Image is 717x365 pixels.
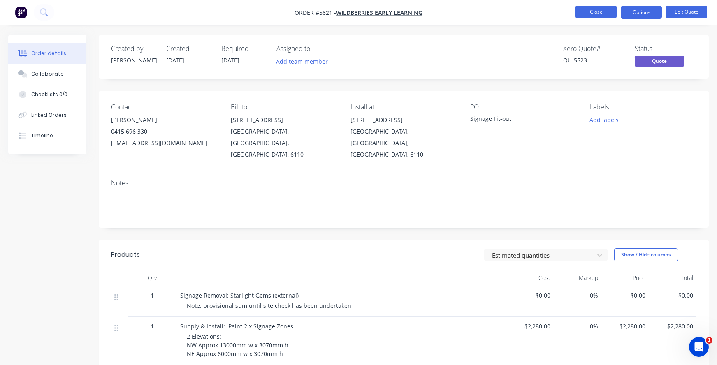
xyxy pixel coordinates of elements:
[31,70,64,78] div: Collaborate
[187,333,290,358] span: 2 Elevations: NW Approx 13000mm w x 3070mm h NE Approx 6000mm w x 3070mm h
[31,111,67,119] div: Linked Orders
[614,248,678,261] button: Show / Hide columns
[180,322,293,330] span: Supply & Install: Paint 2 x Signage Zones
[31,50,66,57] div: Order details
[8,43,86,64] button: Order details
[111,103,218,111] div: Contact
[666,6,707,18] button: Edit Quote
[276,45,359,53] div: Assigned to
[706,337,712,344] span: 1
[8,125,86,146] button: Timeline
[652,322,693,330] span: $2,280.00
[151,291,154,300] span: 1
[557,291,598,300] span: 0%
[272,56,332,67] button: Add team member
[111,45,156,53] div: Created by
[652,291,693,300] span: $0.00
[276,56,332,67] button: Add team member
[221,45,267,53] div: Required
[605,291,646,300] span: $0.00
[506,270,554,286] div: Cost
[111,137,218,149] div: [EMAIL_ADDRESS][DOMAIN_NAME]
[605,322,646,330] span: $2,280.00
[689,337,709,357] iframe: Intercom live chat
[350,126,457,160] div: [GEOGRAPHIC_DATA], [GEOGRAPHIC_DATA], [GEOGRAPHIC_DATA], 6110
[231,126,337,160] div: [GEOGRAPHIC_DATA], [GEOGRAPHIC_DATA], [GEOGRAPHIC_DATA], 6110
[8,84,86,105] button: Checklists 0/0
[111,250,140,260] div: Products
[231,114,337,126] div: [STREET_ADDRESS]
[166,56,184,64] span: [DATE]
[31,132,53,139] div: Timeline
[350,114,457,160] div: [STREET_ADDRESS][GEOGRAPHIC_DATA], [GEOGRAPHIC_DATA], [GEOGRAPHIC_DATA], 6110
[151,322,154,330] span: 1
[231,103,337,111] div: Bill to
[470,114,573,126] div: Signage Fit-out
[635,45,696,53] div: Status
[15,6,27,18] img: Factory
[166,45,211,53] div: Created
[635,56,684,66] span: Quote
[8,105,86,125] button: Linked Orders
[111,114,218,126] div: [PERSON_NAME]
[563,56,625,65] div: QU-5523
[336,9,422,16] a: Wildberries Early Learning
[601,270,649,286] div: Price
[295,9,336,16] span: Order #5821 -
[128,270,177,286] div: Qty
[350,114,457,126] div: [STREET_ADDRESS]
[557,322,598,330] span: 0%
[470,103,577,111] div: PO
[621,6,662,19] button: Options
[111,179,696,187] div: Notes
[554,270,601,286] div: Markup
[649,270,696,286] div: Total
[111,56,156,65] div: [PERSON_NAME]
[221,56,239,64] span: [DATE]
[187,302,351,310] span: Note: provisional sum until site check has been undertaken
[111,114,218,149] div: [PERSON_NAME]0415 696 330[EMAIL_ADDRESS][DOMAIN_NAME]
[180,291,299,299] span: Signage Removal: Starlight Gems (external)
[8,64,86,84] button: Collaborate
[590,103,696,111] div: Labels
[585,114,623,125] button: Add labels
[509,322,550,330] span: $2,280.00
[509,291,550,300] span: $0.00
[575,6,617,18] button: Close
[231,114,337,160] div: [STREET_ADDRESS][GEOGRAPHIC_DATA], [GEOGRAPHIC_DATA], [GEOGRAPHIC_DATA], 6110
[563,45,625,53] div: Xero Quote #
[111,126,218,137] div: 0415 696 330
[350,103,457,111] div: Install at
[31,91,67,98] div: Checklists 0/0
